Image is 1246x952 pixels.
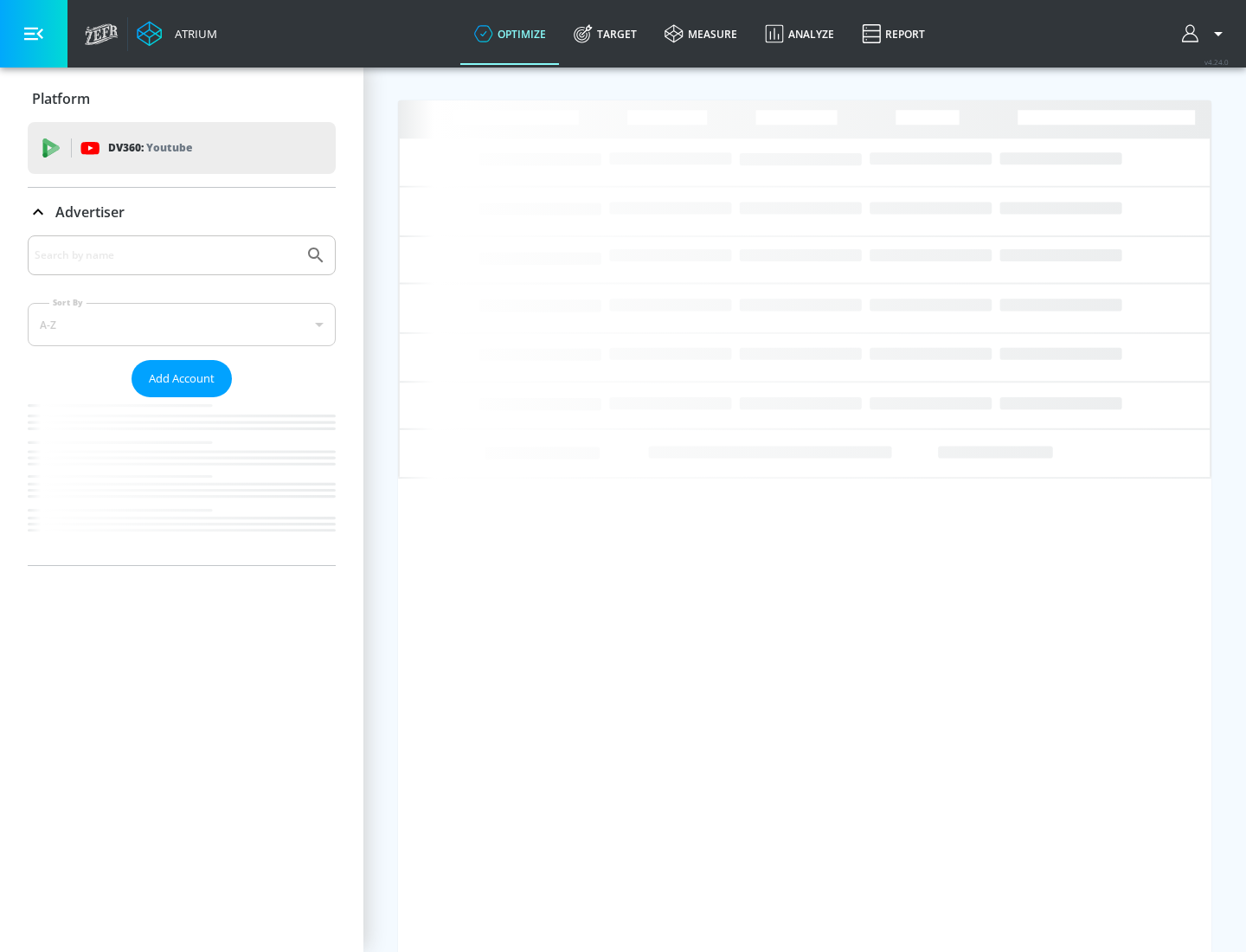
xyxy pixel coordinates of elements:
p: DV360: [108,138,192,158]
a: Target [560,3,651,65]
div: DV360: Youtube [28,122,336,174]
span: v 4.24.0 [1204,57,1229,67]
button: Add Account [132,360,232,397]
a: optimize [460,3,560,65]
nav: list of Advertiser [28,397,336,565]
div: Atrium [168,26,217,42]
div: A-Z [28,303,336,346]
div: Advertiser [28,188,336,236]
a: Atrium [137,21,217,47]
input: Search by name [35,244,297,267]
span: Add Account [149,369,215,389]
p: Advertiser [55,203,125,222]
a: Analyze [751,3,848,65]
div: Platform [28,74,336,123]
p: Youtube [146,138,192,157]
div: Advertiser [28,235,336,565]
label: Sort By [49,297,87,308]
a: Report [848,3,939,65]
p: Platform [32,89,90,108]
a: measure [651,3,751,65]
